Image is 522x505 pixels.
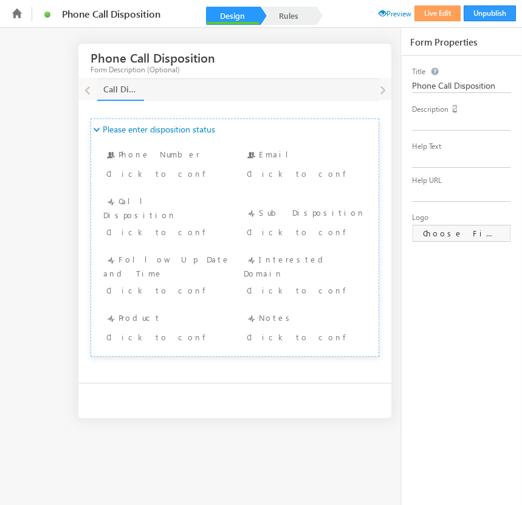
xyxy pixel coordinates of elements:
[97,79,145,101] a: Call Disposition
[410,36,502,47] div: Form Properties
[106,224,209,239] div: Click to configure
[62,9,211,19] span: Phone Call Disposition
[91,119,215,140] a: Please enter disposition status
[206,7,259,25] a: Design
[91,47,215,68] h3: Phone Call Disposition
[247,224,349,239] div: Click to configure
[6,2,27,24] li: Home
[414,5,461,21] button: Live Edit
[106,283,209,297] div: Click to configure
[464,2,516,21] li: Unpublish
[464,5,516,21] button: Unpublish
[412,66,510,77] div: Title
[255,1,289,29] li: Settings
[379,9,411,18] span: Preview
[91,64,242,75] div: Form Description (Optional)
[262,7,315,25] a: Rules
[9,7,24,17] span: Home
[247,166,349,180] div: Click to configure
[412,141,510,152] div: Help Text
[412,175,510,186] div: Help URL
[412,103,510,115] div: Description
[106,166,209,180] div: Click to configure
[103,124,190,135] span: Please enter disposition status
[106,329,209,344] div: Click to configure
[247,283,349,297] div: Click to configure
[412,212,510,223] div: Logo
[247,329,349,344] div: Click to configure
[379,2,411,16] li: Preview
